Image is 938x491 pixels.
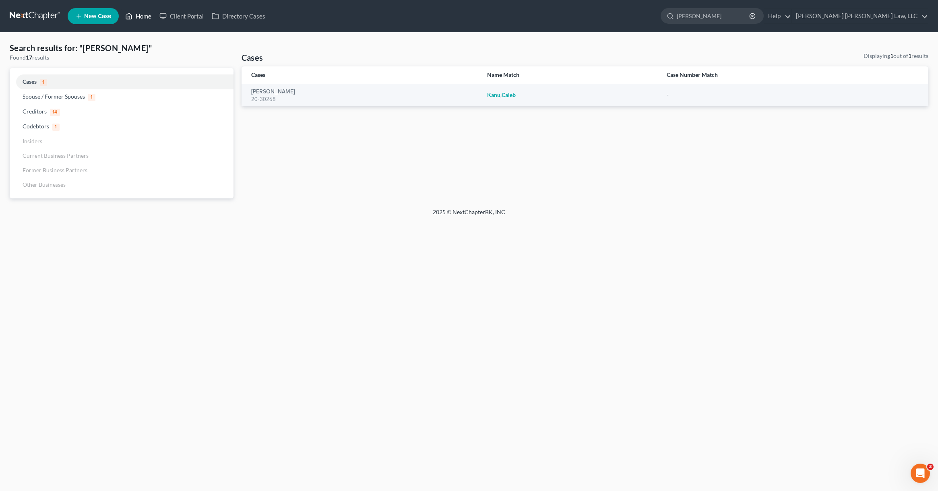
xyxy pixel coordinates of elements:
[10,177,233,192] a: Other Businesses
[927,464,934,470] span: 3
[23,152,89,159] span: Current Business Partners
[481,66,661,84] th: Name Match
[864,52,928,60] div: Displaying out of results
[84,13,111,19] span: New Case
[911,464,930,483] iframe: Intercom live chat
[10,42,233,54] h4: Search results for: "[PERSON_NAME]"
[23,78,37,85] span: Cases
[23,93,85,100] span: Spouse / Former Spouses
[10,89,233,104] a: Spouse / Former Spouses1
[908,52,911,59] strong: 1
[792,9,928,23] a: [PERSON_NAME] [PERSON_NAME] Law, LLC
[10,104,233,119] a: Creditors14
[155,9,208,23] a: Client Portal
[23,123,49,130] span: Codebtors
[487,91,500,98] em: Kanu
[23,181,66,188] span: Other Businesses
[23,138,42,144] span: Insiders
[487,91,654,99] div: ,
[660,66,928,84] th: Case Number Match
[764,9,791,23] a: Help
[677,8,750,23] input: Search by name...
[40,79,47,86] span: 1
[10,149,233,163] a: Current Business Partners
[502,91,516,98] em: Caleb
[26,54,32,61] strong: 17
[52,124,60,131] span: 1
[242,66,481,84] th: Cases
[23,108,47,115] span: Creditors
[50,109,60,116] span: 14
[23,167,87,173] span: Former Business Partners
[890,52,893,59] strong: 1
[121,9,155,23] a: Home
[10,119,233,134] a: Codebtors1
[242,52,263,63] h4: Cases
[10,134,233,149] a: Insiders
[667,91,919,99] div: -
[88,94,95,101] span: 1
[10,54,233,62] div: Found results
[240,208,698,223] div: 2025 © NextChapterBK, INC
[10,74,233,89] a: Cases1
[10,163,233,177] a: Former Business Partners
[208,9,269,23] a: Directory Cases
[251,89,295,95] a: [PERSON_NAME]
[251,95,474,103] div: 20-30268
